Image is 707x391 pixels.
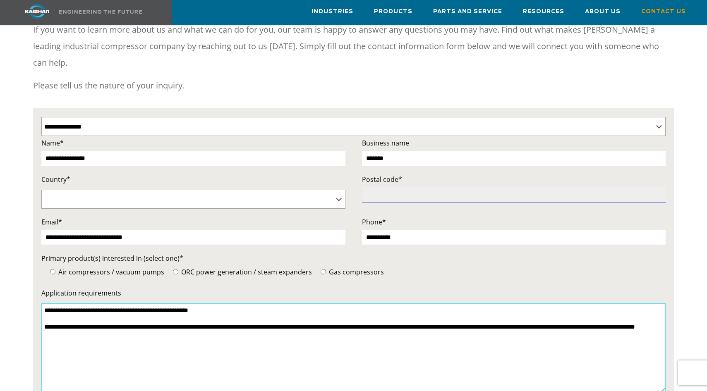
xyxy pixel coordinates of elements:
[180,267,312,277] span: ORC power generation / steam expanders
[374,7,412,17] span: Products
[312,7,353,17] span: Industries
[585,0,621,23] a: About Us
[362,174,666,185] label: Postal code*
[41,287,665,299] label: Application requirements
[641,0,686,23] a: Contact Us
[50,269,55,274] input: Air compressors / vacuum pumps
[6,4,68,19] img: kaishan logo
[327,267,384,277] span: Gas compressors
[321,269,326,274] input: Gas compressors
[33,21,673,71] p: If you want to learn more about us and what we can do for you, our team is happy to answer any qu...
[433,0,502,23] a: Parts and Service
[57,267,164,277] span: Air compressors / vacuum pumps
[362,137,666,149] label: Business name
[641,7,686,17] span: Contact Us
[59,10,142,14] img: Engineering the future
[41,137,345,149] label: Name*
[33,77,673,94] p: Please tell us the nature of your inquiry.
[41,216,345,228] label: Email*
[523,0,564,23] a: Resources
[374,0,412,23] a: Products
[312,0,353,23] a: Industries
[585,7,621,17] span: About Us
[433,7,502,17] span: Parts and Service
[173,269,178,274] input: ORC power generation / steam expanders
[523,7,564,17] span: Resources
[362,216,666,228] label: Phone*
[41,174,345,185] label: Country*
